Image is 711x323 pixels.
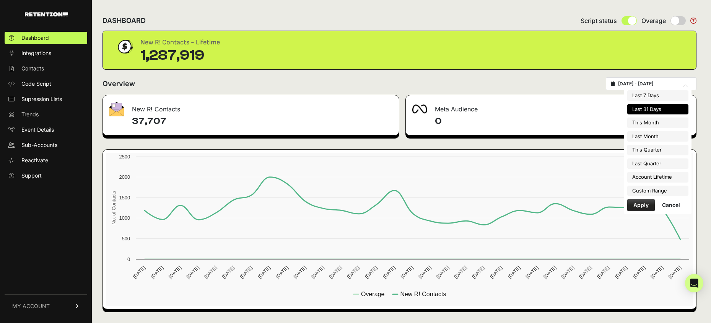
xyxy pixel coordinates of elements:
[627,186,688,196] li: Custom Range
[239,265,254,280] text: [DATE]
[21,34,49,42] span: Dashboard
[328,265,343,280] text: [DATE]
[361,291,384,297] text: Overage
[685,274,703,292] div: Open Intercom Messenger
[168,265,182,280] text: [DATE]
[21,126,54,134] span: Event Details
[627,199,655,211] button: Apply
[21,172,42,179] span: Support
[103,15,146,26] h2: DASHBOARD
[150,265,164,280] text: [DATE]
[21,157,48,164] span: Reactivate
[185,265,200,280] text: [DATE]
[471,265,486,280] text: [DATE]
[5,93,87,105] a: Supression Lists
[649,265,664,280] text: [DATE]
[5,108,87,121] a: Trends
[399,265,414,280] text: [DATE]
[275,265,290,280] text: [DATE]
[5,47,87,59] a: Integrations
[627,158,688,169] li: Last Quarter
[560,265,575,280] text: [DATE]
[382,265,397,280] text: [DATE]
[5,124,87,136] a: Event Details
[400,291,446,297] text: New R! Contacts
[5,154,87,166] a: Reactivate
[542,265,557,280] text: [DATE]
[641,16,666,25] span: Overage
[21,111,39,118] span: Trends
[119,154,130,160] text: 2500
[140,48,220,63] div: 1,287,919
[613,265,628,280] text: [DATE]
[435,265,450,280] text: [DATE]
[21,65,44,72] span: Contacts
[122,236,130,241] text: 500
[627,145,688,155] li: This Quarter
[524,265,539,280] text: [DATE]
[115,37,134,56] img: dollar-coin-05c43ed7efb7bc0c12610022525b4bbbb207c7efeef5aecc26f025e68dcafac9.png
[119,215,130,221] text: 1000
[21,80,51,88] span: Code Script
[111,191,117,225] text: No. of Contacts
[627,90,688,101] li: Last 7 Days
[132,265,146,280] text: [DATE]
[453,265,468,280] text: [DATE]
[5,170,87,182] a: Support
[21,141,57,149] span: Sub-Accounts
[435,115,690,127] h4: 0
[406,95,696,118] div: Meta Audience
[103,95,399,118] div: New R! Contacts
[627,104,688,115] li: Last 31 Days
[506,265,521,280] text: [DATE]
[412,104,427,114] img: fa-meta-2f981b61bb99beabf952f7030308934f19ce035c18b003e963880cc3fabeebb7.png
[127,256,130,262] text: 0
[203,265,218,280] text: [DATE]
[310,265,325,280] text: [DATE]
[103,78,135,89] h2: Overview
[109,102,124,116] img: fa-envelope-19ae18322b30453b285274b1b8af3d052b27d846a4fbe8435d1a52b978f639a2.png
[5,62,87,75] a: Contacts
[631,265,646,280] text: [DATE]
[25,12,68,16] img: Retention.com
[5,32,87,44] a: Dashboard
[12,302,50,310] span: MY ACCOUNT
[627,131,688,142] li: Last Month
[596,265,611,280] text: [DATE]
[132,115,393,127] h4: 37,707
[627,172,688,183] li: Account Lifetime
[292,265,307,280] text: [DATE]
[346,265,361,280] text: [DATE]
[578,265,593,280] text: [DATE]
[656,199,686,211] button: Cancel
[21,49,51,57] span: Integrations
[119,195,130,201] text: 1500
[417,265,432,280] text: [DATE]
[489,265,504,280] text: [DATE]
[364,265,379,280] text: [DATE]
[627,117,688,128] li: This Month
[140,37,220,48] div: New R! Contacts - Lifetime
[21,95,62,103] span: Supression Lists
[5,294,87,318] a: MY ACCOUNT
[5,78,87,90] a: Code Script
[119,174,130,180] text: 2000
[5,139,87,151] a: Sub-Accounts
[667,265,682,280] text: [DATE]
[581,16,617,25] span: Script status
[221,265,236,280] text: [DATE]
[257,265,272,280] text: [DATE]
